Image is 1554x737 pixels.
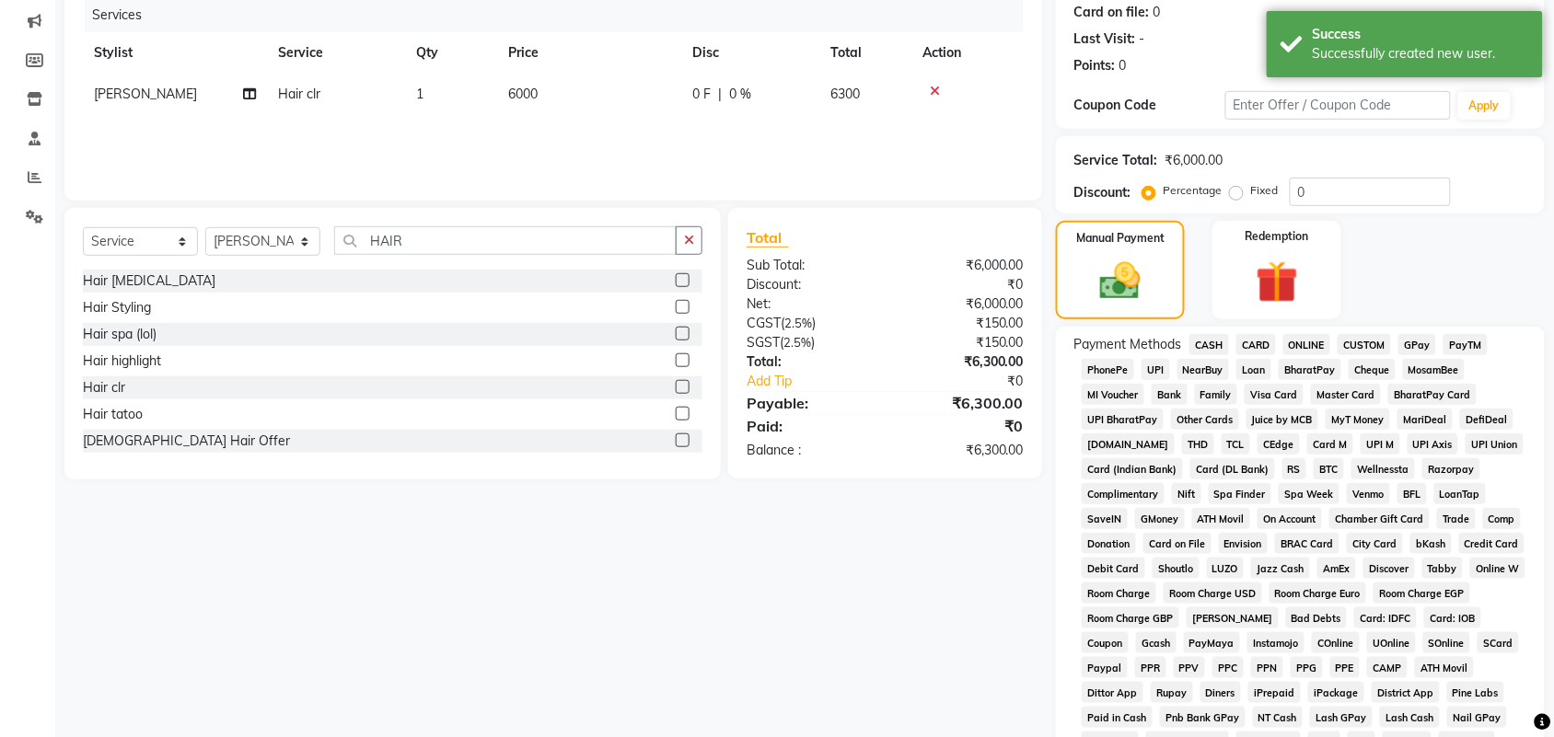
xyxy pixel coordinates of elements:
[405,32,497,74] th: Qty
[1165,151,1223,170] div: ₹6,000.00
[1152,384,1188,405] span: Bank
[94,86,197,102] span: [PERSON_NAME]
[1177,359,1230,380] span: NearBuy
[1410,533,1452,554] span: bKash
[747,334,780,351] span: SGST
[1082,607,1179,628] span: Room Charge GBP
[1074,183,1131,202] div: Discount:
[1245,384,1304,405] span: Visa Card
[1236,359,1271,380] span: Loan
[1367,632,1416,653] span: UOnline
[1338,334,1391,355] span: CUSTOM
[1151,682,1193,703] span: Rupay
[1082,508,1128,529] span: SaveIN
[885,294,1038,314] div: ₹6,000.00
[267,32,405,74] th: Service
[1310,707,1373,728] span: Lash GPay
[1248,682,1301,703] span: iPrepaid
[1408,433,1459,455] span: UPI Axis
[1164,182,1223,199] label: Percentage
[1415,657,1474,678] span: ATH Movil
[1437,508,1476,529] span: Trade
[1374,582,1470,604] span: Room Charge EGP
[1207,558,1245,579] span: LUZO
[1082,483,1165,504] span: Complimentary
[1258,433,1300,455] span: CEdge
[733,314,886,333] div: ( )
[747,315,781,331] span: CGST
[885,275,1038,294] div: ₹0
[1283,334,1331,355] span: ONLINE
[416,86,423,102] span: 1
[1313,25,1529,44] div: Success
[1074,29,1136,49] div: Last Visit:
[910,372,1038,391] div: ₹0
[83,432,290,451] div: [DEMOGRAPHIC_DATA] Hair Offer
[747,228,789,248] span: Total
[885,392,1038,414] div: ₹6,300.00
[1291,657,1323,678] span: PPG
[1466,433,1524,455] span: UPI Union
[1258,508,1322,529] span: On Account
[1460,409,1513,430] span: DefiDeal
[692,85,711,104] span: 0 F
[1140,29,1145,49] div: -
[278,86,320,102] span: Hair clr
[681,32,819,74] th: Disc
[1311,384,1381,405] span: Master Card
[1164,582,1262,604] span: Room Charge USD
[1082,657,1128,678] span: Paypal
[1082,409,1164,430] span: UPI BharatPay
[1326,409,1390,430] span: MyT Money
[1219,533,1269,554] span: Envision
[83,298,151,317] div: Hair Styling
[733,333,886,352] div: ( )
[1082,682,1143,703] span: Dittor App
[733,415,886,437] div: Paid:
[1447,682,1505,703] span: Pine Labs
[1074,335,1182,354] span: Payment Methods
[733,275,886,294] div: Discount:
[1279,483,1339,504] span: Spa Week
[1330,657,1361,678] span: PPE
[1236,334,1276,355] span: CARD
[1142,359,1170,380] span: UPI
[1225,91,1451,120] input: Enter Offer / Coupon Code
[1184,632,1241,653] span: PayMaya
[1279,359,1341,380] span: BharatPay
[508,86,538,102] span: 6000
[1212,657,1244,678] span: PPC
[1422,558,1464,579] span: Tabby
[1251,182,1279,199] label: Fixed
[1354,607,1417,628] span: Card: IDFC
[1082,533,1136,554] span: Donation
[1403,359,1466,380] span: MosamBee
[729,85,751,104] span: 0 %
[1434,483,1487,504] span: LoanTap
[885,333,1038,352] div: ₹150.00
[1447,707,1507,728] span: Nail GPay
[1478,632,1519,653] span: SCard
[1347,533,1403,554] span: City Card
[1349,359,1396,380] span: Cheque
[1247,409,1319,430] span: Juice by MCB
[1135,657,1166,678] span: PPR
[83,325,157,344] div: Hair spa (lol)
[1351,458,1415,479] span: Wellnessta
[1171,409,1239,430] span: Other Cards
[733,441,886,460] div: Balance :
[830,86,860,102] span: 6300
[1367,657,1408,678] span: CAMP
[733,294,886,314] div: Net:
[1082,458,1183,479] span: Card (Indian Bank)
[718,85,722,104] span: |
[885,415,1038,437] div: ₹0
[1074,151,1158,170] div: Service Total:
[1388,384,1477,405] span: BharatPay Card
[1424,607,1481,628] span: Card: IOB
[1398,334,1436,355] span: GPay
[733,392,886,414] div: Payable:
[1200,682,1242,703] span: Diners
[1209,483,1272,504] span: Spa Finder
[733,256,886,275] div: Sub Total:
